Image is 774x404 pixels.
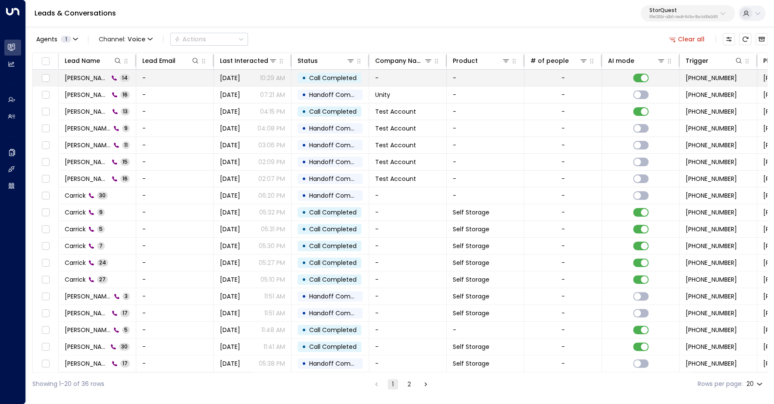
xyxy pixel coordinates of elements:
[302,171,306,186] div: •
[453,208,489,217] span: Self Storage
[686,292,737,301] span: +14247773722
[309,326,357,334] span: Call Completed
[97,242,105,249] span: 7
[40,174,51,184] span: Toggle select row
[136,120,214,137] td: -
[120,74,130,81] span: 14
[65,326,111,334] span: Tamara Gonzalez
[260,107,285,116] p: 04:15 PM
[723,33,735,45] button: Customize
[257,124,285,133] p: 04:08 PM
[220,359,240,368] span: Aug 18, 2025
[40,342,51,352] span: Toggle select row
[32,379,104,388] div: Showing 1-20 of 36 rows
[302,306,306,320] div: •
[309,208,357,217] span: Call Completed
[453,359,489,368] span: Self Storage
[260,90,285,99] p: 07:21 AM
[220,90,240,99] span: Yesterday
[530,56,569,66] div: # of people
[120,360,130,367] span: 17
[309,191,370,200] span: Handoff Completed
[309,124,370,133] span: Handoff Completed
[369,255,447,271] td: -
[40,258,51,268] span: Toggle select row
[119,343,130,350] span: 30
[65,258,86,267] span: Carrick
[40,325,51,336] span: Toggle select row
[298,56,355,66] div: Status
[302,104,306,119] div: •
[404,379,414,389] button: Go to page 2
[686,342,737,351] span: +14802422442
[65,309,109,317] span: Tamara Gonzalez
[369,322,447,338] td: -
[686,124,737,133] span: +19293262306
[755,33,768,45] button: Archived Leads
[302,255,306,270] div: •
[369,204,447,221] td: -
[40,308,51,319] span: Toggle select row
[561,141,565,149] div: -
[561,158,565,166] div: -
[220,124,240,133] span: Sep 18, 2025
[120,309,130,317] span: 17
[375,90,390,99] span: Unity
[369,238,447,254] td: -
[447,70,524,86] td: -
[375,124,416,133] span: Test Account
[561,174,565,183] div: -
[32,33,81,45] button: Agents1
[136,70,214,86] td: -
[220,275,240,284] span: Aug 18, 2025
[302,121,306,136] div: •
[453,225,489,233] span: Self Storage
[561,107,565,116] div: -
[447,187,524,204] td: -
[136,187,214,204] td: -
[453,56,510,66] div: Product
[220,258,240,267] span: Aug 18, 2025
[561,342,565,351] div: -
[302,222,306,236] div: •
[40,241,51,252] span: Toggle select row
[686,56,708,66] div: Trigger
[61,36,71,43] span: 1
[122,141,130,149] span: 11
[665,33,708,45] button: Clear all
[608,56,665,66] div: AI mode
[686,275,737,284] span: +12532612671
[258,174,285,183] p: 02:07 PM
[561,309,565,317] div: -
[120,91,130,98] span: 16
[136,154,214,170] td: -
[686,326,737,334] span: +14247773722
[641,5,735,22] button: StorQuest95e12634-a2b0-4ea9-845a-0bcfa50e2d19
[65,174,109,183] span: Paul
[686,90,737,99] span: +12183538295
[561,225,565,233] div: -
[447,120,524,137] td: -
[375,56,424,66] div: Company Name
[65,359,109,368] span: Francesco
[95,33,156,45] span: Channel:
[136,171,214,187] td: -
[375,174,416,183] span: Test Account
[136,255,214,271] td: -
[453,258,489,267] span: Self Storage
[220,292,240,301] span: Aug 20, 2025
[263,342,285,351] p: 11:41 AM
[302,239,306,253] div: •
[136,288,214,305] td: -
[258,141,285,149] p: 03:06 PM
[40,123,51,134] span: Toggle select row
[65,74,109,82] span: George Cluris
[220,208,240,217] span: Aug 18, 2025
[453,242,489,250] span: Self Storage
[220,56,277,66] div: Last Interacted
[561,242,565,250] div: -
[649,8,718,13] p: StorQuest
[65,141,111,149] span: Paul
[220,191,240,200] span: Sep 16, 2025
[65,158,109,166] span: Paul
